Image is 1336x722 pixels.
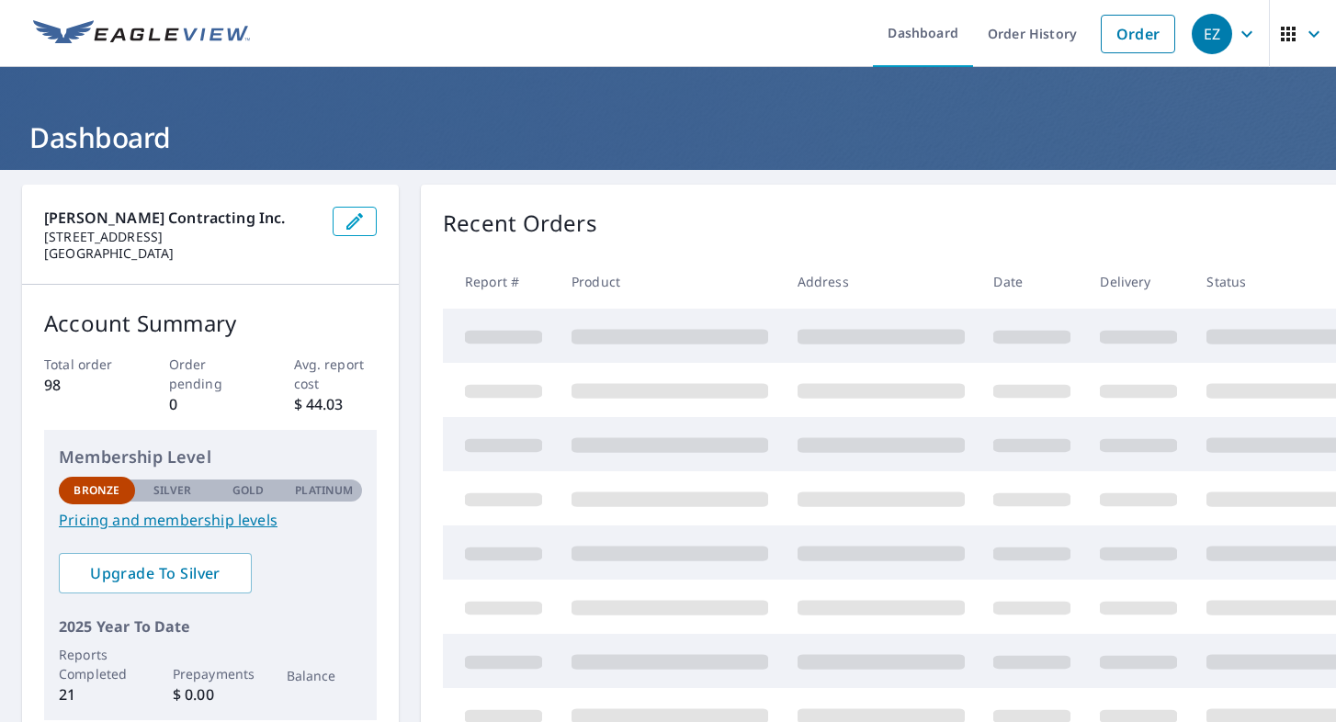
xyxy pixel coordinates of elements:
p: Avg. report cost [294,355,378,393]
h1: Dashboard [22,118,1314,156]
p: Silver [153,482,192,499]
p: Balance [287,666,363,685]
p: Reports Completed [59,645,135,683]
p: Order pending [169,355,253,393]
a: Order [1101,15,1175,53]
p: Gold [232,482,264,499]
p: 21 [59,683,135,705]
img: EV Logo [33,20,250,48]
p: [PERSON_NAME] Contracting Inc. [44,207,318,229]
p: [GEOGRAPHIC_DATA] [44,245,318,262]
p: Prepayments [173,664,249,683]
p: 0 [169,393,253,415]
p: Bronze [74,482,119,499]
th: Product [557,254,783,309]
p: 98 [44,374,128,396]
p: Total order [44,355,128,374]
a: Upgrade To Silver [59,553,252,593]
th: Delivery [1085,254,1192,309]
th: Date [979,254,1085,309]
p: Membership Level [59,445,362,469]
p: 2025 Year To Date [59,615,362,637]
p: [STREET_ADDRESS] [44,229,318,245]
th: Address [783,254,979,309]
p: Account Summary [44,307,377,340]
p: Recent Orders [443,207,597,240]
p: Platinum [295,482,353,499]
span: Upgrade To Silver [74,563,237,583]
th: Report # [443,254,557,309]
div: EZ [1192,14,1232,54]
p: $ 0.00 [173,683,249,705]
p: $ 44.03 [294,393,378,415]
a: Pricing and membership levels [59,509,362,531]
